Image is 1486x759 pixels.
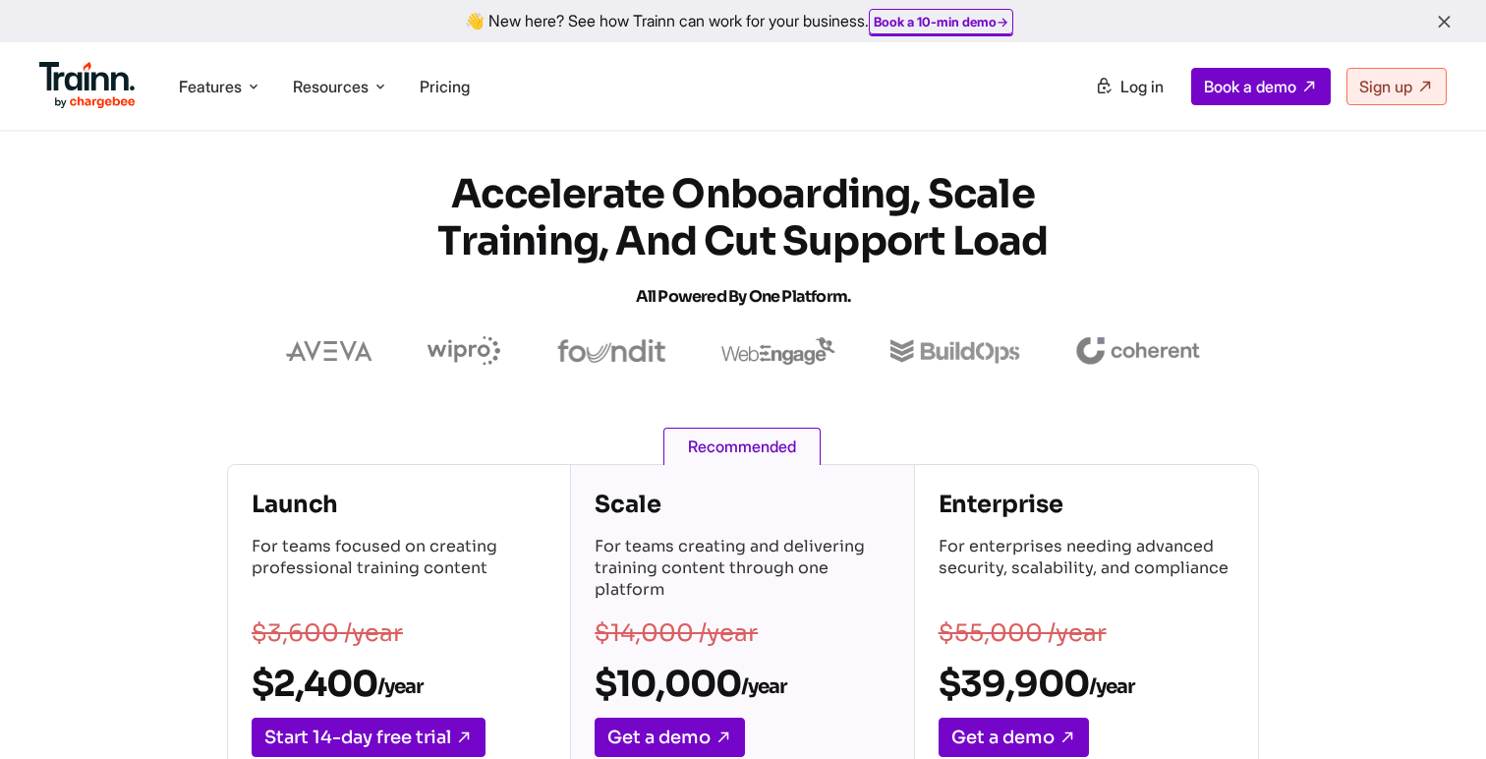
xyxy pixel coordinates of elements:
h4: Scale [595,489,889,520]
sub: /year [741,674,786,699]
span: Log in [1120,77,1164,96]
img: Trainn Logo [39,62,136,109]
img: aveva logo [286,341,372,361]
h4: Launch [252,489,546,520]
span: Sign up [1359,77,1412,96]
img: webengage logo [721,337,835,365]
p: For enterprises needing advanced security, scalability, and compliance [939,536,1234,605]
h4: Enterprise [939,489,1234,520]
s: $14,000 /year [595,618,758,648]
a: Log in [1083,69,1175,104]
h1: Accelerate Onboarding, Scale Training, and Cut Support Load [389,171,1097,321]
sub: /year [1089,674,1134,699]
span: Recommended [663,428,821,465]
img: wipro logo [428,336,501,366]
h2: $10,000 [595,662,889,706]
p: For teams focused on creating professional training content [252,536,546,605]
h2: $2,400 [252,662,546,706]
sub: /year [377,674,423,699]
a: Start 14-day free trial [252,718,486,757]
span: Resources [293,76,369,97]
a: Sign up [1346,68,1447,105]
img: coherent logo [1075,337,1200,365]
img: buildops logo [890,339,1019,364]
span: Features [179,76,242,97]
div: 👋 New here? See how Trainn can work for your business. [12,12,1474,30]
a: Book a demo [1191,68,1331,105]
s: $3,600 /year [252,618,403,648]
a: Get a demo [939,718,1089,757]
span: All Powered by One Platform. [636,286,851,307]
span: Book a demo [1204,77,1296,96]
s: $55,000 /year [939,618,1107,648]
img: foundit logo [556,339,666,363]
a: Book a 10-min demo→ [874,14,1008,29]
b: Book a 10-min demo [874,14,997,29]
a: Get a demo [595,718,745,757]
p: For teams creating and delivering training content through one platform [595,536,889,605]
a: Pricing [420,77,470,96]
h2: $39,900 [939,662,1234,706]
